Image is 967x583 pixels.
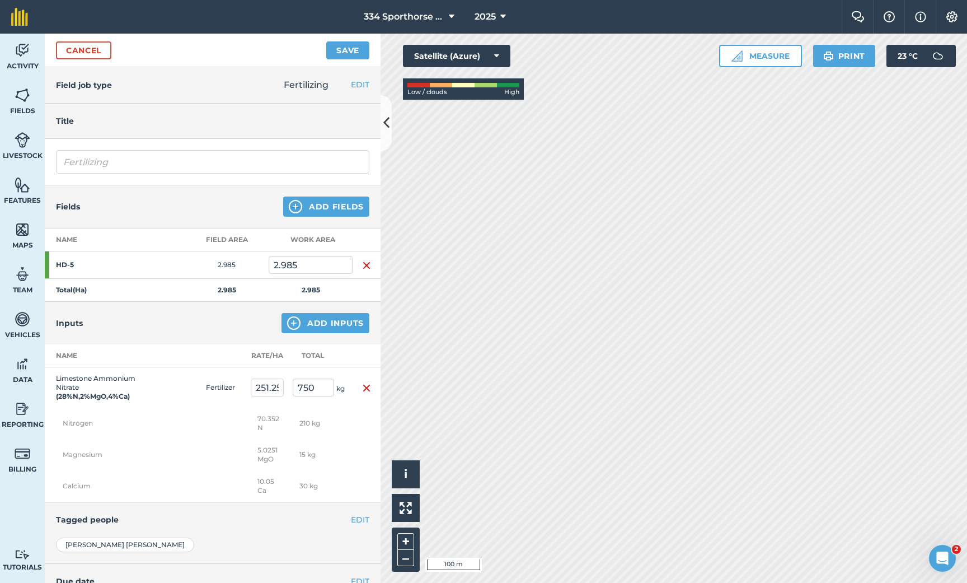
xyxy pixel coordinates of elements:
td: Fertilizer [201,367,246,408]
img: svg+xml;base64,PD94bWwgdmVyc2lvbj0iMS4wIiBlbmNvZGluZz0idXRmLTgiPz4KPCEtLSBHZW5lcmF0b3I6IEFkb2JlIE... [15,549,30,560]
span: High [504,87,519,97]
td: 30 kg [288,470,353,502]
td: Calcium [45,470,246,502]
th: Rate/ Ha [246,344,288,367]
strong: ( 28 % N , 2 % MgO , 4 % Ca ) [56,392,130,400]
button: Add Fields [283,197,369,217]
img: svg+xml;base64,PD94bWwgdmVyc2lvbj0iMS4wIiBlbmNvZGluZz0idXRmLTgiPz4KPCEtLSBHZW5lcmF0b3I6IEFkb2JlIE... [15,132,30,148]
strong: 2.985 [302,286,320,294]
button: Save [326,41,369,59]
h4: Inputs [56,317,83,329]
img: svg+xml;base64,PHN2ZyB4bWxucz0iaHR0cDovL3d3dy53My5vcmcvMjAwMC9zdmciIHdpZHRoPSIxNCIgaGVpZ2h0PSIyNC... [289,200,302,213]
button: + [397,533,414,550]
td: kg [288,367,353,408]
button: Add Inputs [281,313,369,333]
span: 2 [952,545,961,554]
img: svg+xml;base64,PHN2ZyB4bWxucz0iaHR0cDovL3d3dy53My5vcmcvMjAwMC9zdmciIHdpZHRoPSIxNiIgaGVpZ2h0PSIyNC... [362,259,371,272]
img: Four arrows, one pointing top left, one top right, one bottom right and the last bottom left [400,502,412,514]
img: svg+xml;base64,PHN2ZyB4bWxucz0iaHR0cDovL3d3dy53My5vcmcvMjAwMC9zdmciIHdpZHRoPSIxNiIgaGVpZ2h0PSIyNC... [362,381,371,395]
span: 2025 [475,10,496,24]
span: 23 ° C [898,45,918,67]
img: A question mark icon [882,11,896,22]
img: svg+xml;base64,PHN2ZyB4bWxucz0iaHR0cDovL3d3dy53My5vcmcvMjAwMC9zdmciIHdpZHRoPSIxNyIgaGVpZ2h0PSIxNy... [915,10,926,24]
td: 15 kg [288,439,353,470]
input: What needs doing? [56,150,369,174]
button: – [397,550,414,566]
iframe: Intercom live chat [929,545,956,572]
strong: 2.985 [218,286,236,294]
img: svg+xml;base64,PHN2ZyB4bWxucz0iaHR0cDovL3d3dy53My5vcmcvMjAwMC9zdmciIHdpZHRoPSIxOSIgaGVpZ2h0PSIyNC... [823,49,834,63]
img: svg+xml;base64,PHN2ZyB4bWxucz0iaHR0cDovL3d3dy53My5vcmcvMjAwMC9zdmciIHdpZHRoPSI1NiIgaGVpZ2h0PSI2MC... [15,87,30,104]
img: Two speech bubbles overlapping with the left bubble in the forefront [851,11,865,22]
h4: Tagged people [56,514,369,526]
th: Name [45,344,157,367]
td: Limestone Ammonium Nitrate [45,367,157,408]
img: svg+xml;base64,PD94bWwgdmVyc2lvbj0iMS4wIiBlbmNvZGluZz0idXRmLTgiPz4KPCEtLSBHZW5lcmF0b3I6IEFkb2JlIE... [15,42,30,59]
img: svg+xml;base64,PHN2ZyB4bWxucz0iaHR0cDovL3d3dy53My5vcmcvMjAwMC9zdmciIHdpZHRoPSIxNCIgaGVpZ2h0PSIyNC... [287,316,301,330]
td: 2.985 [185,251,269,279]
button: Print [813,45,876,67]
img: svg+xml;base64,PD94bWwgdmVyc2lvbj0iMS4wIiBlbmNvZGluZz0idXRmLTgiPz4KPCEtLSBHZW5lcmF0b3I6IEFkb2JlIE... [927,45,949,67]
td: Nitrogen [45,408,246,439]
h4: Title [56,115,369,127]
span: 334 Sporthorse Stud [364,10,444,24]
img: svg+xml;base64,PHN2ZyB4bWxucz0iaHR0cDovL3d3dy53My5vcmcvMjAwMC9zdmciIHdpZHRoPSI1NiIgaGVpZ2h0PSI2MC... [15,221,30,238]
button: 23 °C [886,45,956,67]
th: Total [288,344,353,367]
a: Cancel [56,41,111,59]
strong: HD-5 [56,260,143,269]
img: svg+xml;base64,PD94bWwgdmVyc2lvbj0iMS4wIiBlbmNvZGluZz0idXRmLTgiPz4KPCEtLSBHZW5lcmF0b3I6IEFkb2JlIE... [15,400,30,417]
button: Measure [719,45,802,67]
img: svg+xml;base64,PHN2ZyB4bWxucz0iaHR0cDovL3d3dy53My5vcmcvMjAwMC9zdmciIHdpZHRoPSI1NiIgaGVpZ2h0PSI2MC... [15,176,30,193]
button: i [392,460,420,488]
button: Satellite (Azure) [403,45,510,67]
img: svg+xml;base64,PD94bWwgdmVyc2lvbj0iMS4wIiBlbmNvZGluZz0idXRmLTgiPz4KPCEtLSBHZW5lcmF0b3I6IEFkb2JlIE... [15,445,30,462]
td: 5.0251 MgO [246,439,288,470]
th: Field Area [185,228,269,251]
img: svg+xml;base64,PD94bWwgdmVyc2lvbj0iMS4wIiBlbmNvZGluZz0idXRmLTgiPz4KPCEtLSBHZW5lcmF0b3I6IEFkb2JlIE... [15,356,30,372]
td: 210 kg [288,408,353,439]
span: Fertilizing [284,80,328,90]
h4: Field job type [56,79,112,91]
button: EDIT [351,514,369,526]
img: Ruler icon [731,50,743,62]
strong: Total ( Ha ) [56,286,87,294]
td: Magnesium [45,439,246,470]
td: 70.352 N [246,408,288,439]
img: fieldmargin Logo [11,8,28,26]
th: Name [45,228,185,251]
th: Work area [269,228,353,251]
img: A cog icon [945,11,959,22]
div: [PERSON_NAME] [PERSON_NAME] [56,538,194,552]
img: svg+xml;base64,PD94bWwgdmVyc2lvbj0iMS4wIiBlbmNvZGluZz0idXRmLTgiPz4KPCEtLSBHZW5lcmF0b3I6IEFkb2JlIE... [15,266,30,283]
td: 10.05 Ca [246,470,288,502]
h4: Fields [56,200,80,213]
img: svg+xml;base64,PD94bWwgdmVyc2lvbj0iMS4wIiBlbmNvZGluZz0idXRmLTgiPz4KPCEtLSBHZW5lcmF0b3I6IEFkb2JlIE... [15,311,30,328]
span: i [404,467,407,481]
span: Low / clouds [407,87,447,97]
button: EDIT [351,78,369,91]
